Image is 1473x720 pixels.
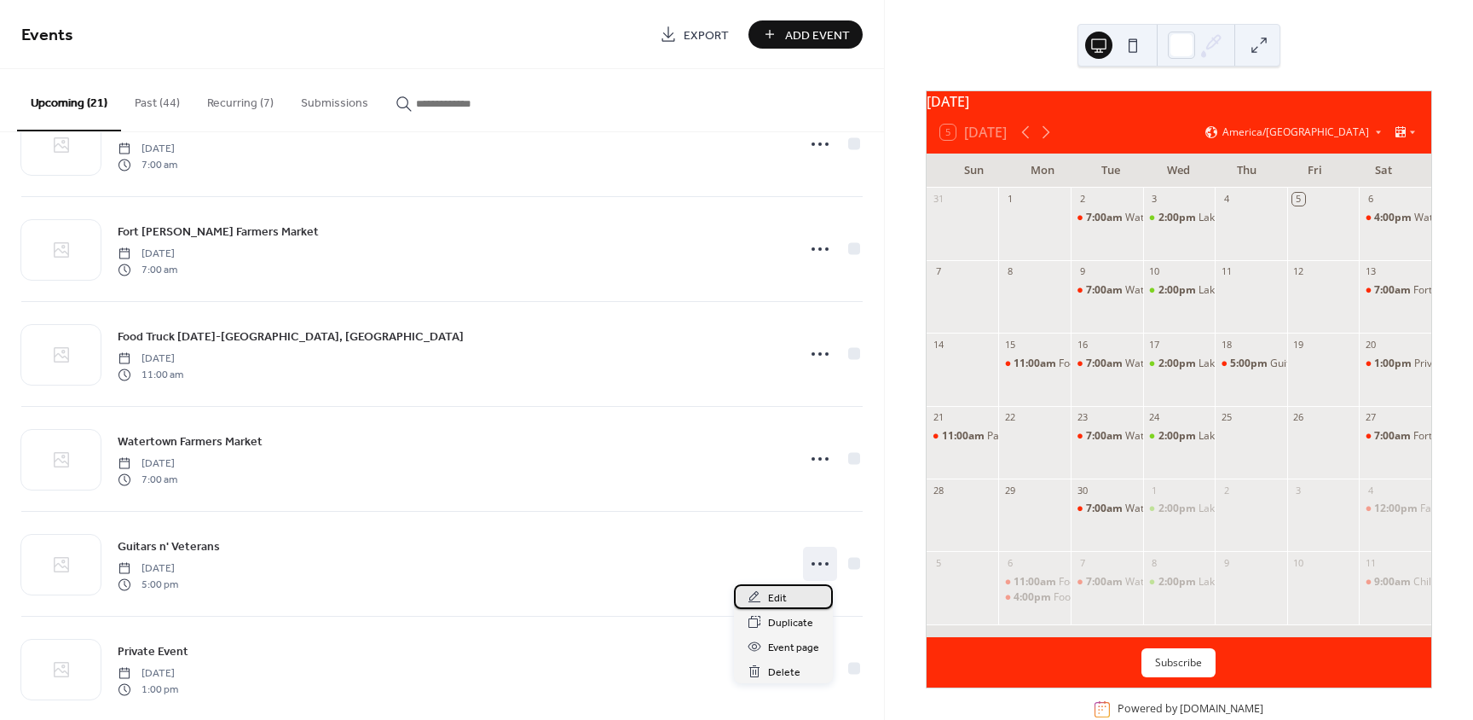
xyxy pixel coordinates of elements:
div: Tue [1077,154,1145,188]
div: Packer Game [927,429,999,444]
div: Food Truck [DATE]-[GEOGRAPHIC_DATA], [GEOGRAPHIC_DATA] [1059,357,1361,371]
div: Lake [PERSON_NAME] Farmers Market [1199,502,1383,516]
div: Food Truck Mondays-Watertown, WI [998,575,1071,589]
div: 11 [1364,556,1377,569]
span: Guitars n' Veterans [118,538,220,556]
div: 2 [1220,484,1233,496]
div: Guitars n' Veterans [1215,357,1287,371]
span: 11:00am [1014,357,1059,371]
div: 8 [1148,556,1161,569]
div: Watertown Farmers Market [1071,357,1143,371]
div: [DATE] [927,91,1431,112]
span: 2:00pm [1158,357,1199,371]
span: 7:00am [1086,575,1125,589]
span: Duplicate [768,614,813,632]
div: Watertown Farmers Market [1125,211,1256,225]
div: 17 [1148,338,1161,351]
div: 19 [1292,338,1305,351]
span: Edit [768,589,787,607]
span: 7:00 am [118,157,177,172]
a: Food Truck [DATE]-[GEOGRAPHIC_DATA], [GEOGRAPHIC_DATA] [118,327,464,346]
span: 7:00am [1086,502,1125,516]
div: Lake Mills Farmers Market [1143,211,1216,225]
div: Lake Mills Farmers Market [1143,575,1216,589]
div: Food Truck Mondays-[GEOGRAPHIC_DATA], [GEOGRAPHIC_DATA] [1059,575,1372,589]
div: Guitars n' Veterans [1270,357,1361,371]
div: 6 [1003,556,1016,569]
div: 24 [1148,411,1161,424]
div: 15 [1003,338,1016,351]
a: Fort [PERSON_NAME] Farmers Market [118,222,319,241]
div: 1 [1148,484,1161,496]
span: [DATE] [118,142,177,157]
span: 2:00pm [1158,575,1199,589]
div: Lake Mills Farmers Market [1143,502,1216,516]
button: Upcoming (21) [17,69,121,131]
span: 11:00am [1014,575,1059,589]
span: [DATE] [118,456,177,472]
div: Lake Mills Farmers Market [1143,357,1216,371]
div: 30 [1076,484,1089,496]
div: Lake [PERSON_NAME] Farmers Market [1199,283,1383,298]
div: 3 [1148,193,1161,206]
div: Watertown Farmers Market [1071,502,1143,516]
span: 7:00 am [118,262,177,277]
span: 11:00 am [118,367,183,382]
div: 31 [932,193,944,206]
div: Food Truck Monday-Watertown, WI [998,357,1071,371]
div: 20 [1364,338,1377,351]
div: 8 [1003,265,1016,278]
div: 10 [1148,265,1161,278]
span: Fort [PERSON_NAME] Farmers Market [118,224,319,241]
div: 12 [1292,265,1305,278]
div: 5 [932,556,944,569]
div: Private Event [1359,357,1431,371]
span: 9:00am [1374,575,1413,589]
div: 3 [1292,484,1305,496]
span: 7:00 am [118,472,177,487]
span: 4:00pm [1374,211,1414,225]
div: 16 [1076,338,1089,351]
div: 9 [1076,265,1089,278]
span: [DATE] [118,561,178,577]
div: 18 [1220,338,1233,351]
div: 13 [1364,265,1377,278]
span: [DATE] [118,247,177,262]
div: Watertown Farmers Market [1125,429,1256,444]
span: [DATE] [118,351,183,367]
div: Packer Game [987,429,1051,444]
span: 2:00pm [1158,283,1199,298]
span: 2:00pm [1158,211,1199,225]
div: 4 [1364,484,1377,496]
span: 7:00am [1086,429,1125,444]
div: 2 [1076,193,1089,206]
span: 7:00am [1086,283,1125,298]
div: Lake [PERSON_NAME] Farmers Market [1199,429,1383,444]
button: Subscribe [1141,648,1216,677]
span: Watertown Farmers Market [118,433,263,451]
div: 1 [1003,193,1016,206]
span: [DATE] [118,666,178,682]
div: Powered by [1118,702,1263,717]
span: Delete [768,664,800,682]
div: Sat [1349,154,1418,188]
span: Add Event [785,26,850,44]
button: Submissions [287,69,382,130]
div: Watertown Concert [1359,211,1431,225]
button: Add Event [748,20,863,49]
span: Event page [768,639,819,657]
button: Recurring (7) [194,69,287,130]
div: Watertown Farmers Market [1071,283,1143,298]
div: Thu [1213,154,1281,188]
span: 5:00pm [1230,357,1270,371]
span: 7:00am [1086,211,1125,225]
div: 6 [1364,193,1377,206]
div: Children's Share and Care Fair [1359,575,1431,589]
span: 7:00am [1374,283,1413,298]
div: Fall Festival [1359,502,1431,516]
span: 11:00am [942,429,987,444]
span: 1:00 pm [118,682,178,697]
div: Watertown Farmers Market [1071,429,1143,444]
a: Guitars n' Veterans [118,537,220,556]
div: Sun [940,154,1008,188]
